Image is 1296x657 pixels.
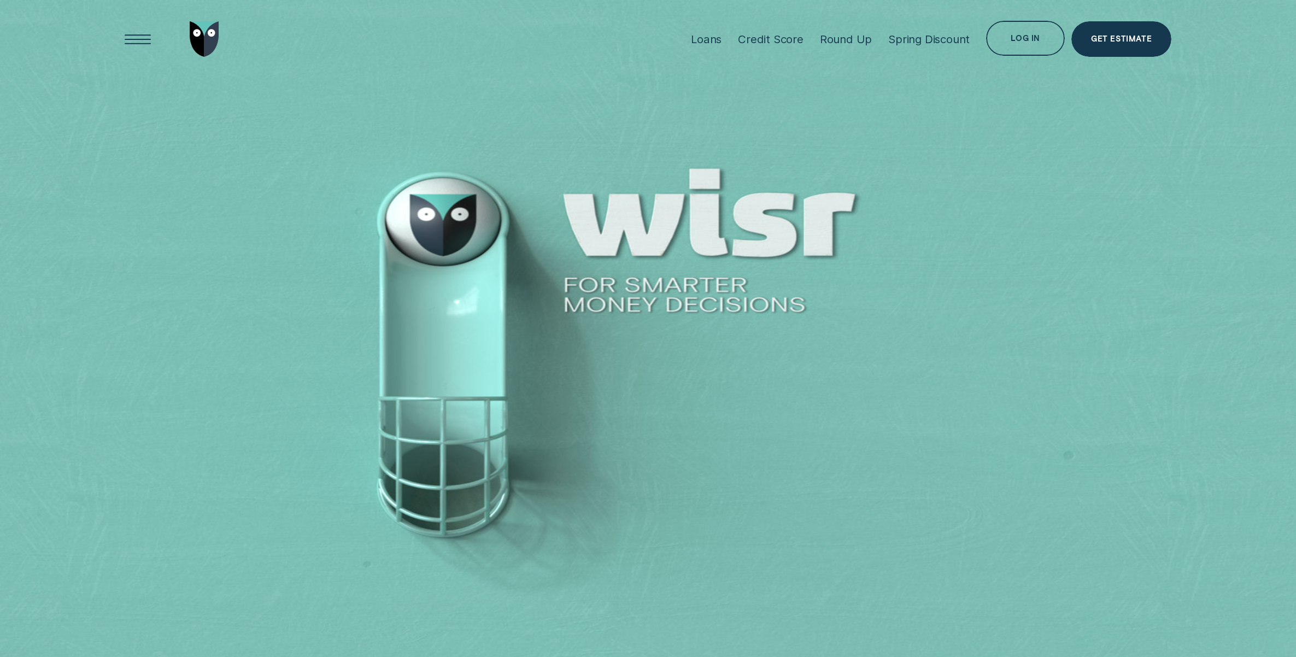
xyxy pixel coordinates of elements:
[820,32,872,46] div: Round Up
[888,32,970,46] div: Spring Discount
[691,32,722,46] div: Loans
[120,21,156,57] button: Open Menu
[190,21,219,57] img: Wisr
[1071,21,1171,57] a: Get Estimate
[986,21,1065,56] button: Log in
[738,32,804,46] div: Credit Score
